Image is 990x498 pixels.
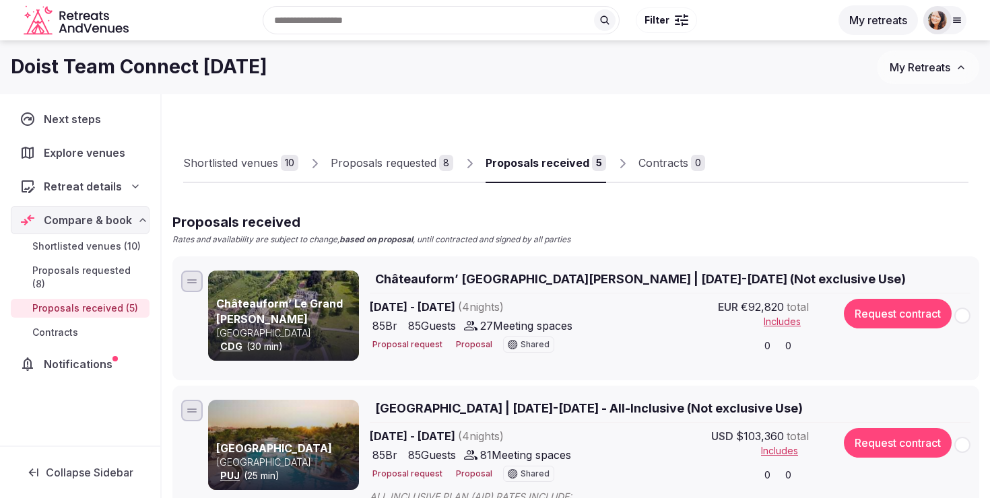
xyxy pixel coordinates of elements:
[890,61,950,74] span: My Retreats
[216,297,343,325] a: Châteauform’ Le Grand [PERSON_NAME]
[480,447,571,463] span: 81 Meeting spaces
[764,468,770,482] span: 0
[11,237,150,256] a: Shortlisted venues (10)
[172,234,570,246] p: Rates and availability are subject to change, , until contracted and signed by all parties
[32,326,78,339] span: Contracts
[741,299,784,315] span: €92,820
[183,144,298,183] a: Shortlisted venues10
[592,155,606,171] div: 5
[691,155,705,171] div: 0
[844,299,952,328] button: Request contract
[636,7,697,33] button: Filter
[216,456,356,469] p: [GEOGRAPHIC_DATA]
[638,144,705,183] a: Contracts0
[370,428,607,444] span: [DATE] - [DATE]
[780,466,795,485] button: 0
[453,339,492,351] button: Proposal
[375,271,906,287] span: Châteauform’ [GEOGRAPHIC_DATA][PERSON_NAME] | [DATE]-[DATE] (Not exclusive Use)
[24,5,131,36] a: Visit the homepage
[486,155,589,171] div: Proposals received
[759,466,774,485] button: 0
[787,299,809,315] span: total
[46,466,133,479] span: Collapse Sidebar
[372,318,397,334] span: 85 Br
[11,299,150,318] a: Proposals received (5)
[764,339,770,353] span: 0
[281,155,298,171] div: 10
[11,54,267,80] h1: Doist Team Connect [DATE]
[838,13,918,27] a: My retreats
[785,339,791,353] span: 0
[32,264,144,291] span: Proposals requested (8)
[521,341,550,349] span: Shared
[220,340,242,353] button: CDG
[780,336,795,355] button: 0
[370,339,442,351] button: Proposal request
[216,340,356,353] div: (30 min)
[480,318,572,334] span: 27 Meeting spaces
[718,299,738,315] span: EUR
[838,5,918,35] button: My retreats
[11,323,150,342] a: Contracts
[32,240,141,253] span: Shortlisted venues (10)
[44,145,131,161] span: Explore venues
[11,458,150,487] button: Collapse Sidebar
[11,139,150,167] a: Explore venues
[736,428,784,444] span: $103,360
[645,13,669,27] span: Filter
[216,441,332,455] a: [GEOGRAPHIC_DATA]
[11,261,150,293] a: Proposals requested (8)
[331,155,436,171] div: Proposals requested
[458,300,504,314] span: ( 4 night s )
[216,469,356,483] div: (25 min)
[458,429,504,443] span: ( 4 night s )
[372,447,397,463] span: 85 Br
[408,447,456,463] span: 85 Guests
[877,50,979,84] button: My Retreats
[339,234,413,244] strong: based on proposal
[764,315,809,328] button: Includes
[711,428,733,444] span: USD
[220,341,242,352] a: CDG
[521,470,550,478] span: Shared
[370,299,607,315] span: [DATE] - [DATE]
[216,326,356,340] p: [GEOGRAPHIC_DATA]
[331,144,453,183] a: Proposals requested8
[44,111,106,127] span: Next steps
[453,468,492,480] button: Proposal
[638,155,688,171] div: Contracts
[759,336,774,355] button: 0
[370,468,442,480] button: Proposal request
[11,105,150,133] a: Next steps
[439,155,453,171] div: 8
[844,428,952,458] button: Request contract
[375,400,803,417] span: [GEOGRAPHIC_DATA] | [DATE]-[DATE] - All-Inclusive (Not exclusive Use)
[787,428,809,444] span: total
[183,155,278,171] div: Shortlisted venues
[761,444,809,458] button: Includes
[11,350,150,378] a: Notifications
[172,213,570,232] h2: Proposals received
[408,318,456,334] span: 85 Guests
[220,469,240,483] button: PUJ
[32,301,138,315] span: Proposals received (5)
[24,5,131,36] svg: Retreats and Venues company logo
[44,356,118,372] span: Notifications
[44,212,132,228] span: Compare & book
[486,144,606,183] a: Proposals received5
[220,470,240,481] a: PUJ
[785,468,791,482] span: 0
[928,11,947,30] img: rikke
[44,178,122,194] span: Retreat details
